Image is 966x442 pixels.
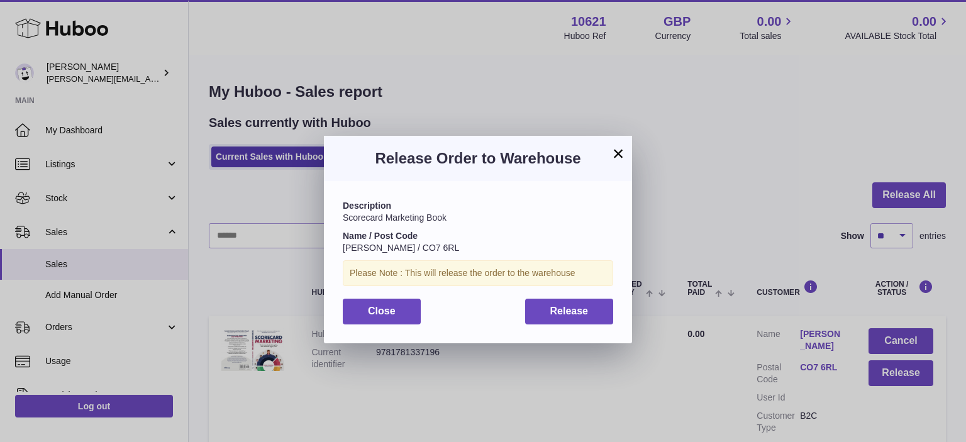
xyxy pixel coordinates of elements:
[343,148,613,169] h3: Release Order to Warehouse
[525,299,614,324] button: Release
[611,146,626,161] button: ×
[368,306,396,316] span: Close
[343,201,391,211] strong: Description
[343,231,418,241] strong: Name / Post Code
[343,243,459,253] span: [PERSON_NAME] / CO7 6RL
[343,299,421,324] button: Close
[550,306,589,316] span: Release
[343,260,613,286] div: Please Note : This will release the order to the warehouse
[343,213,447,223] span: Scorecard Marketing Book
